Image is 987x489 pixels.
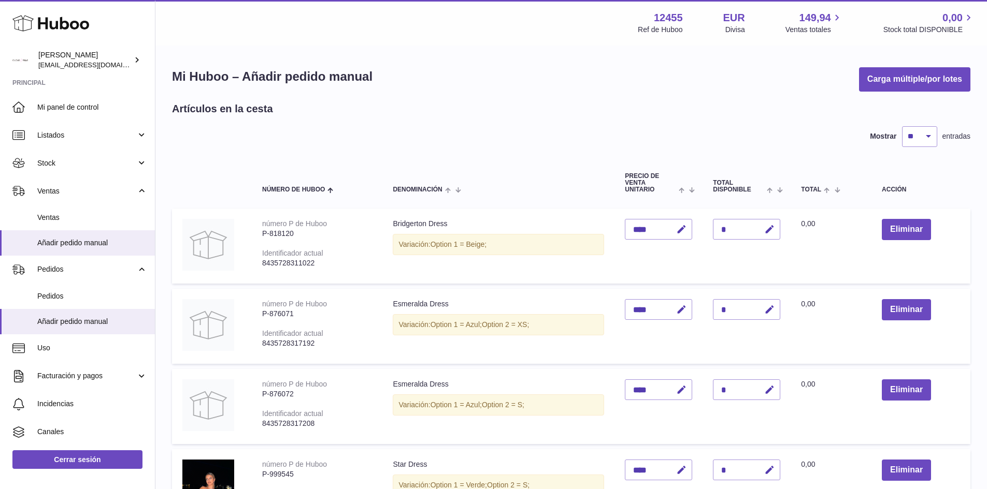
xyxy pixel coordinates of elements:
button: Carga múltiple/por lotes [859,67,970,92]
span: [EMAIL_ADDRESS][DOMAIN_NAME] [38,61,152,69]
span: Option 2 = S; [482,401,524,409]
a: Cerrar sesión [12,450,142,469]
div: Acción [882,186,960,193]
div: 8435728317208 [262,419,372,428]
h2: Artículos en la cesta [172,102,273,116]
td: Esmeralda Dress [382,369,614,444]
div: Divisa [725,25,745,35]
span: Precio de venta unitario [625,173,676,194]
span: Option 1 = Verde; [431,481,487,489]
strong: 12455 [654,11,683,25]
span: Listados [37,130,136,140]
a: 149,94 Ventas totales [785,11,843,35]
div: Ref de Huboo [638,25,682,35]
span: Pedidos [37,264,136,274]
span: Canales [37,427,147,437]
td: Esmeralda Dress [382,289,614,364]
a: 0,00 Stock total DISPONIBLE [883,11,975,35]
span: Ventas totales [785,25,843,35]
div: 8435728311022 [262,258,372,268]
span: Stock [37,158,136,168]
span: Añadir pedido manual [37,238,147,248]
span: 0,00 [801,380,815,388]
img: Esmeralda Dress [182,379,234,431]
span: Option 2 = XS; [482,320,529,329]
div: Variación: [393,394,604,416]
span: Denominación [393,186,442,193]
span: Total [801,186,821,193]
span: Uso [37,343,147,353]
div: P-818120 [262,229,372,239]
div: Identificador actual [262,249,323,257]
span: Número de Huboo [262,186,325,193]
strong: EUR [723,11,745,25]
span: Total DISPONIBLE [713,180,764,193]
span: Facturación y pagos [37,371,136,381]
span: Option 2 = S; [487,481,530,489]
span: Añadir pedido manual [37,317,147,327]
div: 8435728317192 [262,338,372,348]
div: P-876071 [262,309,372,319]
div: Identificador actual [262,409,323,418]
span: Ventas [37,186,136,196]
span: 0,00 [942,11,963,25]
span: Option 1 = Beige; [431,240,487,248]
div: P-876072 [262,389,372,399]
img: Esmeralda Dress [182,299,234,351]
span: Ventas [37,213,147,223]
div: Variación: [393,314,604,335]
div: número P de Huboo [262,380,327,388]
span: entradas [942,131,970,141]
div: Variación: [393,234,604,255]
h1: Mi Huboo – Añadir pedido manual [172,68,373,85]
div: número P de Huboo [262,460,327,468]
span: 0,00 [801,300,815,308]
span: Stock total DISPONIBLE [883,25,975,35]
span: Mi panel de control [37,102,147,112]
button: Eliminar [882,460,931,481]
button: Eliminar [882,219,931,240]
button: Eliminar [882,299,931,320]
div: [PERSON_NAME] [38,50,132,70]
span: Option 1 = Azul; [431,320,482,329]
span: Incidencias [37,399,147,409]
span: 0,00 [801,219,815,228]
button: Eliminar [882,379,931,401]
span: 0,00 [801,460,815,468]
span: Option 1 = Azul; [431,401,482,409]
td: Bridgerton Dress [382,209,614,284]
div: número P de Huboo [262,300,327,308]
img: pedidos@glowrias.com [12,52,28,68]
span: Pedidos [37,291,147,301]
div: Identificador actual [262,329,323,337]
label: Mostrar [870,131,896,141]
div: número P de Huboo [262,219,327,228]
span: 149,94 [799,11,831,25]
div: P-999545 [262,469,372,479]
img: Bridgerton Dress [182,219,234,271]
